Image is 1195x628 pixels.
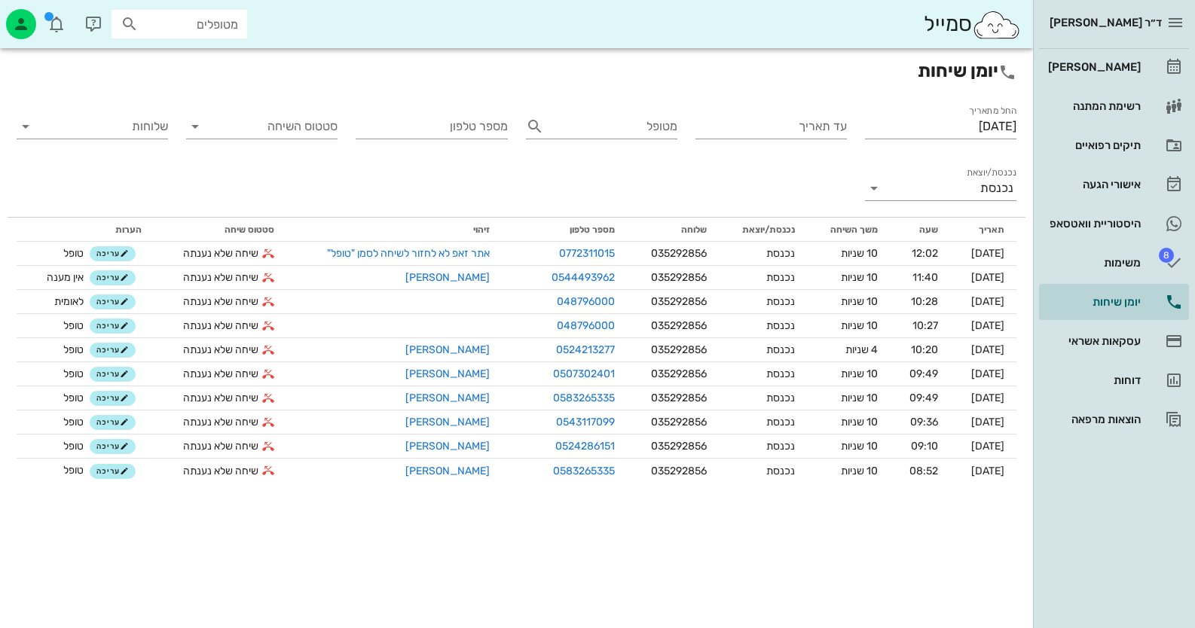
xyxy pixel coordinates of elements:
span: 09:36 [910,416,938,428]
span: תג [1159,248,1174,263]
span: 10:20 [911,343,938,356]
span: 10 שניות [841,319,878,332]
span: נכנסת [766,271,795,284]
span: שיחה שלא נענתה [183,270,258,285]
th: שלוחה [627,218,719,242]
div: יומן שיחות [1045,296,1141,308]
div: סטטוס השיחה [186,114,338,139]
img: SmileCloud logo [972,10,1021,40]
span: [DATE] [971,416,1004,428]
a: אתר זאפ לא לחזור לשיחה לסמן "טופל" [327,247,490,260]
label: החל מתאריך [969,105,1016,117]
a: [PERSON_NAME] [405,416,490,428]
button: עריכה [90,270,136,285]
span: 035292856 [651,367,707,380]
span: טופל [63,367,84,380]
span: שיחה שלא נענתה [183,390,258,406]
span: לאומית [54,295,84,308]
button: עריכה [90,464,136,479]
span: שיחה שלא נענתה [183,366,258,382]
span: טופל [63,416,84,428]
span: טופל [63,440,84,453]
a: עסקאות אשראי [1039,323,1189,359]
th: זיהוי [286,218,502,242]
span: טופל [63,392,84,404]
span: ד״ר [PERSON_NAME] [1050,16,1162,29]
span: [DATE] [971,295,1004,308]
th: סטטוס שיחה [154,218,286,242]
span: 10 שניות [841,392,878,404]
span: [DATE] [971,343,1004,356]
span: [DATE] [971,271,1004,284]
a: 0524213277 [556,342,615,358]
label: נכנסת/יוצאת [967,167,1016,178]
span: 10:28 [911,295,938,308]
span: [DATE] [971,465,1004,477]
span: 09:10 [911,440,938,453]
th: מספר טלפון [502,218,627,242]
button: עריכה [90,367,136,382]
span: 09:49 [909,392,938,404]
span: [DATE] [971,319,1004,332]
a: תגמשימות [1039,245,1189,281]
a: 0543117099 [556,414,615,430]
span: עריכה [96,442,129,451]
a: 0544493962 [552,270,615,285]
div: אישורי הגעה [1045,178,1141,191]
div: הוצאות מרפאה [1045,413,1141,425]
div: דוחות [1045,374,1141,386]
div: עסקאות אשראי [1045,335,1141,347]
span: שיחה שלא נענתה [183,438,258,454]
a: 048796000 [557,294,615,309]
span: [DATE] [971,392,1004,404]
a: 0772311015 [559,245,615,261]
span: 10 שניות [841,295,878,308]
span: 035292856 [651,416,707,428]
span: 11:40 [912,271,938,284]
th: נכנסת/יוצאת [719,218,807,242]
span: נכנסת [766,465,795,477]
span: 035292856 [651,247,707,260]
span: 08:52 [909,465,938,477]
span: 035292856 [651,440,707,453]
a: היסטוריית וואטסאפ [1039,206,1189,242]
span: שיחה שלא נענתה [183,342,258,358]
span: 035292856 [651,392,707,404]
button: עריכה [90,294,136,309]
a: יומן שיחות [1039,284,1189,320]
span: נכנסת [766,319,795,332]
span: זיהוי [473,224,490,235]
button: עריכה [90,246,136,261]
span: עריכה [96,370,129,379]
span: עריכה [96,394,129,403]
span: נכנסת [766,392,795,404]
span: 10 שניות [841,367,878,380]
span: עריכה [96,467,129,476]
th: הערות [17,218,154,242]
button: עריכה [90,343,136,358]
span: משך השיחה [830,224,878,235]
span: עריכה [96,346,129,355]
a: [PERSON_NAME] [405,367,490,380]
button: עריכה [90,439,136,454]
div: היסטוריית וואטסאפ [1045,218,1141,230]
div: רשימת המתנה [1045,100,1141,112]
a: דוחות [1039,362,1189,398]
span: עריכה [96,418,129,427]
span: אין מענה [47,271,84,284]
a: [PERSON_NAME] [405,465,490,477]
div: נכנסת/יוצאתנכנסת [865,176,1016,200]
span: עריכה [96,273,129,282]
span: נכנסת [766,367,795,380]
div: סמייל [924,8,1021,41]
button: עריכה [90,391,136,406]
span: 4 שניות [845,343,878,356]
a: 0507302401 [553,366,615,382]
span: טופל [63,247,84,260]
a: [PERSON_NAME] [1039,49,1189,85]
span: נכנסת [766,440,795,453]
span: 10 שניות [841,247,878,260]
span: טופל [63,464,84,477]
th: שעה [890,218,951,242]
span: 10 שניות [841,271,878,284]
